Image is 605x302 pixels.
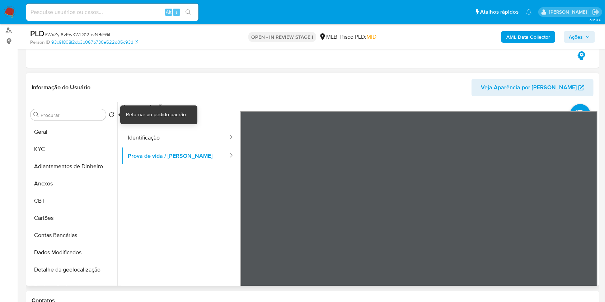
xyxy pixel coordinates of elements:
span: MID [366,33,376,41]
span: # WxZyI8vFwKWL312nvNRiF6iI [44,31,110,38]
button: Geral [28,123,117,141]
input: Pesquise usuários ou casos... [26,8,198,17]
button: Adiantamentos de Dinheiro [28,158,117,175]
div: Retornar ao pedido padrão [126,111,186,118]
span: Ações [569,31,583,43]
button: Devices Geolocation [28,278,117,296]
button: Cartões [28,209,117,227]
button: Retornar ao pedido padrão [109,112,114,120]
span: s [175,9,178,15]
button: Detalhe da geolocalização [28,261,117,278]
button: Anexos [28,175,117,192]
button: CBT [28,192,117,209]
a: 93c91808f2db3b067b730e522d05c93d [51,39,138,46]
h1: Informação do Usuário [32,84,90,91]
button: KYC [28,141,117,158]
input: Procurar [41,112,103,118]
button: Veja Aparência por [PERSON_NAME] [472,79,594,96]
p: OPEN - IN REVIEW STAGE I [248,32,316,42]
b: Person ID [30,39,50,46]
button: search-icon [181,7,196,17]
button: Dados Modificados [28,244,117,261]
button: Ações [564,31,595,43]
button: AML Data Collector [501,31,555,43]
button: Contas Bancárias [28,227,117,244]
span: 3.160.0 [590,17,601,23]
a: Notificações [526,9,532,15]
p: ana.conceicao@mercadolivre.com [549,9,590,15]
span: Atalhos rápidos [480,8,519,16]
b: PLD [30,28,44,39]
span: Alt [166,9,172,15]
b: AML Data Collector [506,31,550,43]
span: Risco PLD: [340,33,376,41]
a: Sair [592,8,600,16]
div: MLB [319,33,337,41]
button: Procurar [33,112,39,118]
span: Veja Aparência por [PERSON_NAME] [481,79,577,96]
